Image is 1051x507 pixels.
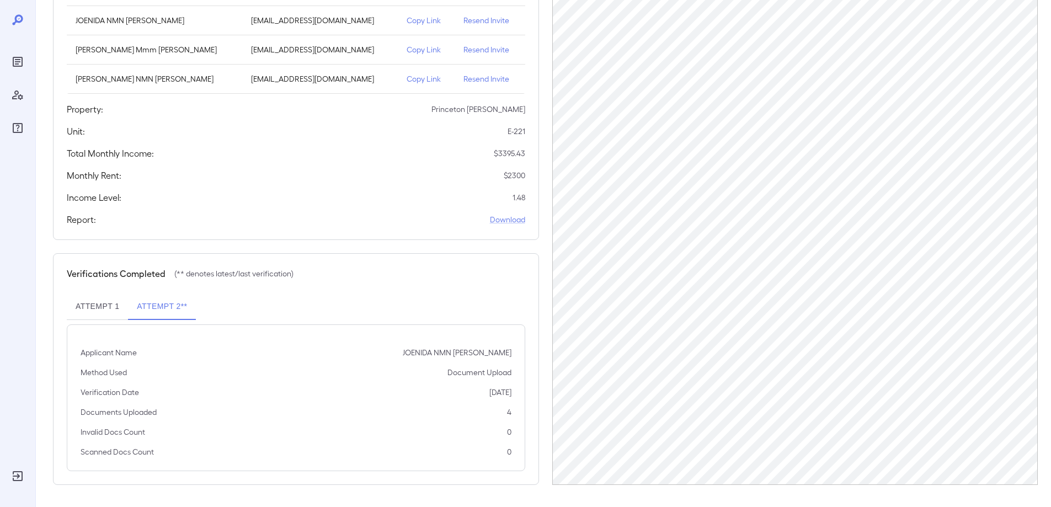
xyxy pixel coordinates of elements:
h5: Income Level: [67,191,121,204]
p: $ 2300 [504,170,525,181]
p: Princeton [PERSON_NAME] [431,104,525,115]
p: Copy Link [407,44,446,55]
p: Resend Invite [463,15,516,26]
p: 1.48 [513,192,525,203]
p: 4 [507,407,511,418]
p: Documents Uploaded [81,407,157,418]
p: 0 [507,426,511,437]
p: (** denotes latest/last verification) [174,268,294,279]
h5: Verifications Completed [67,267,166,280]
h5: Monthly Rent: [67,169,121,182]
p: [EMAIL_ADDRESS][DOMAIN_NAME] [251,15,389,26]
p: Copy Link [407,15,446,26]
p: [DATE] [489,387,511,398]
div: Log Out [9,467,26,485]
p: [PERSON_NAME] Mmm [PERSON_NAME] [76,44,233,55]
button: Attempt 1 [67,293,128,320]
p: Invalid Docs Count [81,426,145,437]
div: Reports [9,53,26,71]
div: Manage Users [9,86,26,104]
h5: Unit: [67,125,85,138]
p: [EMAIL_ADDRESS][DOMAIN_NAME] [251,73,389,84]
p: JOENIDA NMN [PERSON_NAME] [76,15,233,26]
h5: Report: [67,213,96,226]
p: E-221 [508,126,525,137]
p: JOENIDA NMN [PERSON_NAME] [403,347,511,358]
h5: Total Monthly Income: [67,147,154,160]
p: Copy Link [407,73,446,84]
p: [PERSON_NAME] NMN [PERSON_NAME] [76,73,233,84]
p: Verification Date [81,387,139,398]
p: Method Used [81,367,127,378]
button: Attempt 2** [128,293,196,320]
p: Scanned Docs Count [81,446,154,457]
a: Download [490,214,525,225]
h5: Property: [67,103,103,116]
p: Resend Invite [463,73,516,84]
p: Resend Invite [463,44,516,55]
p: 0 [507,446,511,457]
p: $ 3395.43 [494,148,525,159]
p: Applicant Name [81,347,137,358]
p: Document Upload [447,367,511,378]
p: [EMAIL_ADDRESS][DOMAIN_NAME] [251,44,389,55]
div: FAQ [9,119,26,137]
